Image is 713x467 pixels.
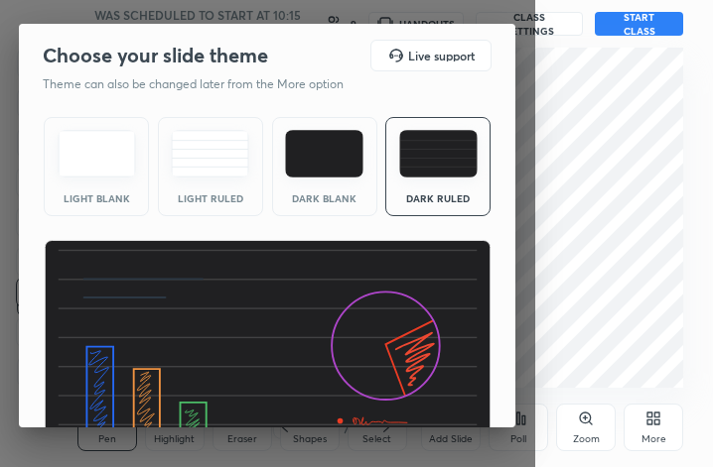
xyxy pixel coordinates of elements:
img: lightTheme.e5ed3b09.svg [58,130,136,177]
img: lightRuledTheme.5fabf969.svg [171,130,249,177]
div: Light Blank [57,193,136,203]
div: More [642,434,666,444]
p: Theme can also be changed later from the More option [43,75,364,93]
div: Light Ruled [171,193,250,203]
img: darkRuledTheme.de295e13.svg [399,130,478,177]
div: Zoom [573,434,600,444]
div: Dark Ruled [398,193,478,203]
div: Dark Blank [285,193,364,203]
h2: Choose your slide theme [43,43,268,68]
button: START CLASS [595,12,683,36]
img: darkTheme.f0cc69e5.svg [285,130,363,177]
h5: Live support [408,50,475,61]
